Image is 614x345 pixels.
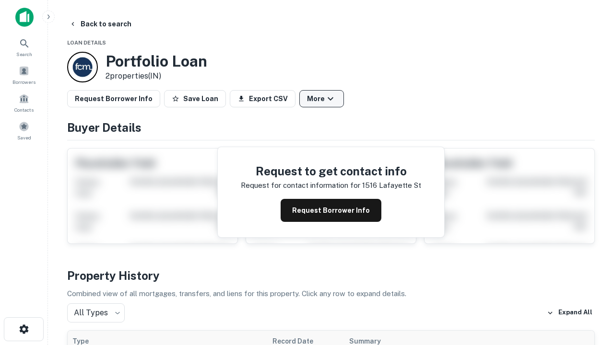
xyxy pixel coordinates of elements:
div: All Types [67,303,125,322]
span: Loan Details [67,40,106,46]
span: Search [16,50,32,58]
button: Save Loan [164,90,226,107]
p: Combined view of all mortgages, transfers, and liens for this property. Click any row to expand d... [67,288,595,299]
h4: Buyer Details [67,119,595,136]
button: Back to search [65,15,135,33]
p: 1516 lafayette st [362,180,421,191]
span: Contacts [14,106,34,114]
h3: Portfolio Loan [106,52,207,70]
button: More [299,90,344,107]
a: Borrowers [3,62,45,88]
a: Search [3,34,45,60]
a: Contacts [3,90,45,115]
span: Saved [17,134,31,141]
button: Export CSV [230,90,295,107]
button: Request Borrower Info [67,90,160,107]
p: 2 properties (IN) [106,70,207,82]
button: Request Borrower Info [281,199,381,222]
iframe: Chat Widget [566,238,614,284]
button: Expand All [544,306,595,320]
h4: Request to get contact info [241,162,421,180]
a: Saved [3,117,45,143]
h4: Property History [67,267,595,284]
span: Borrowers [12,78,35,86]
img: capitalize-icon.png [15,8,34,27]
p: Request for contact information for [241,180,360,191]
